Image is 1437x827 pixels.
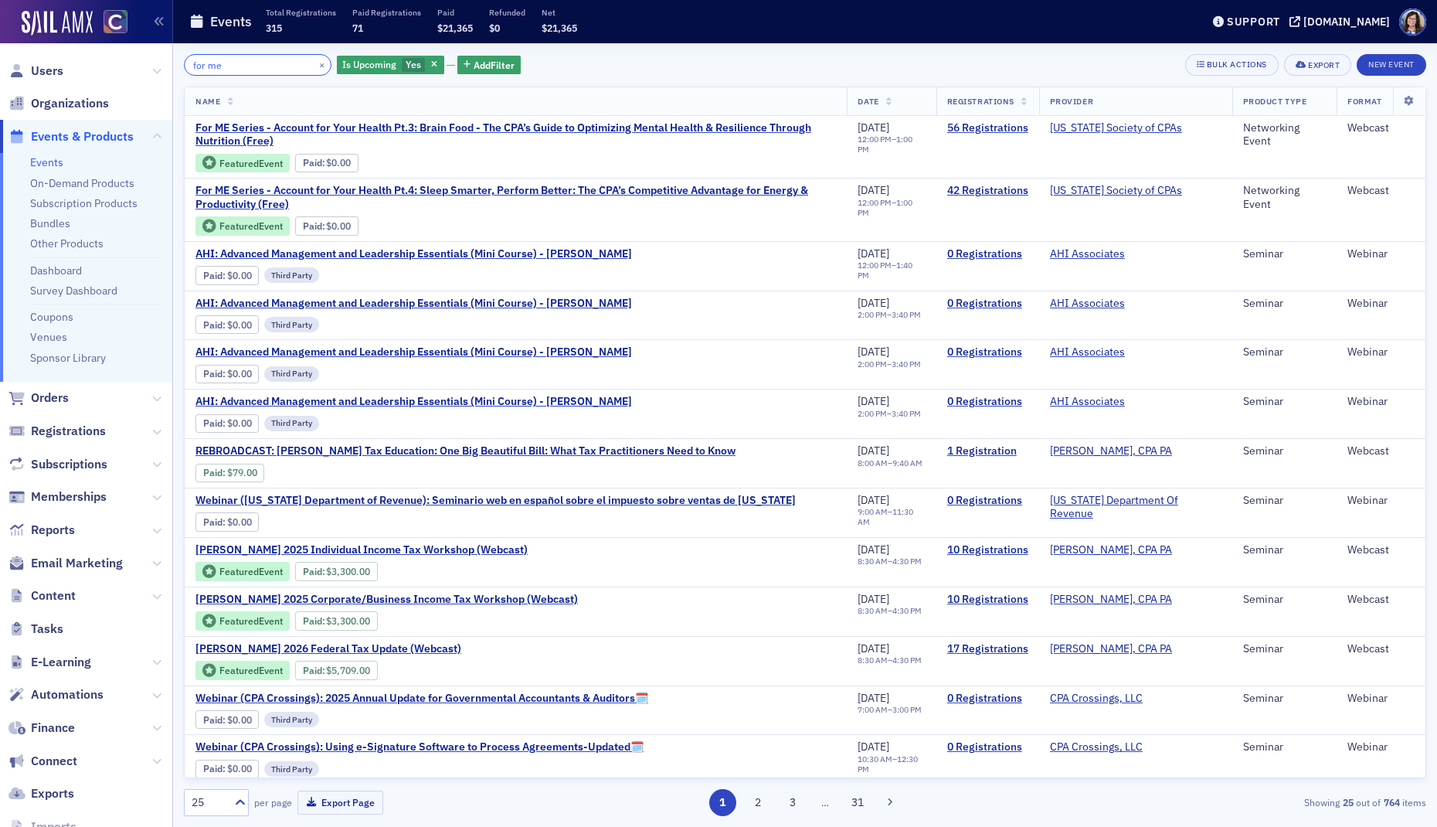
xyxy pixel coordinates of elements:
span: $0.00 [227,714,252,726]
span: $21,365 [542,22,577,34]
span: $0.00 [326,157,351,168]
span: : [203,516,227,528]
a: 0 Registrations [947,692,1028,706]
span: $0.00 [326,220,351,232]
a: AHI: Advanced Management and Leadership Essentials (Mini Course) - [PERSON_NAME] [195,297,632,311]
span: : [303,220,327,232]
a: E-Learning [8,654,91,671]
a: Connect [8,753,77,770]
time: 3:00 PM [892,704,922,715]
button: 3 [780,789,807,816]
span: $0.00 [227,270,252,281]
a: Exports [8,785,74,802]
a: Paid [303,665,322,676]
a: Paid [303,615,322,627]
span: CPA Crossings, LLC [1050,740,1147,754]
div: – [858,705,922,715]
span: Exports [31,785,74,802]
button: 2 [744,789,771,816]
a: Tasks [8,621,63,638]
button: AddFilter [457,56,521,75]
a: Registrations [8,423,106,440]
div: Featured Event [219,567,283,576]
time: 12:00 PM [858,197,892,208]
span: Don Farmer’s 2025 Individual Income Tax Workshop (Webcast) [195,543,528,557]
span: $3,300.00 [326,566,370,577]
span: : [203,467,227,478]
time: 8:30 AM [858,556,888,567]
a: 0 Registrations [947,247,1028,261]
span: Webinar (CPA Crossings): Using e-Signature Software to Process Agreements-Updated🗓️ [195,740,644,754]
span: For ME Series - Account for Your Health Pt.4: Sleep Smarter, Perform Better: The CPA’s Competitiv... [195,184,836,211]
a: 10 Registrations [947,593,1028,607]
a: [PERSON_NAME], CPA PA [1050,444,1172,458]
div: – [858,655,922,665]
div: Featured Event [195,216,290,236]
span: 315 [266,22,282,34]
a: Paid [203,714,223,726]
div: Paid: 10 - $330000 [295,611,378,630]
a: Users [8,63,63,80]
span: Memberships [31,488,107,505]
span: Users [31,63,63,80]
div: Paid: 0 - $0 [195,710,259,729]
p: Refunded [489,7,525,18]
time: 2:00 PM [858,309,887,320]
div: Paid: 0 - $0 [195,414,259,433]
div: Webinar [1347,345,1415,359]
div: Webcast [1347,444,1415,458]
div: Seminar [1243,247,1327,261]
a: Paid [203,270,223,281]
span: [DATE] [858,121,889,134]
time: 8:30 AM [858,605,888,616]
a: Venues [30,330,67,344]
span: Organizations [31,95,109,112]
a: [PERSON_NAME] 2025 Corporate/Business Income Tax Workshop (Webcast) [195,593,578,607]
span: Don Farmer, CPA PA [1050,642,1172,656]
a: Dashboard [30,264,82,277]
span: : [303,566,327,577]
time: 4:30 PM [892,556,922,567]
span: Registrations [31,423,106,440]
span: $3,300.00 [326,615,370,627]
span: $5,709.00 [326,665,370,676]
a: Coupons [30,310,73,324]
button: 31 [844,789,871,816]
span: Orders [31,390,69,407]
a: [US_STATE] Society of CPAs [1050,184,1182,198]
span: AHI: Advanced Management and Leadership Essentials (Mini Course) - AMLE [195,395,632,409]
a: AHI Associates [1050,247,1125,261]
time: 8:00 AM [858,458,888,468]
a: Events & Products [8,128,134,145]
a: Paid [303,157,322,168]
a: 56 Registrations [947,121,1028,135]
a: Paid [203,467,223,478]
a: Paid [203,368,223,379]
div: Featured Event [195,562,290,581]
a: CPA Crossings, LLC [1050,740,1143,754]
div: Webinar [1347,395,1415,409]
div: – [858,409,921,419]
span: Yes [406,58,421,70]
span: : [303,665,327,676]
div: Yes [337,56,444,75]
a: CPA Crossings, LLC [1050,692,1143,706]
div: Paid: 10 - $330000 [295,562,378,580]
span: Content [31,587,76,604]
a: 42 Registrations [947,184,1028,198]
div: Webinar [1347,692,1415,706]
span: [DATE] [858,247,889,260]
a: Other Products [30,237,104,250]
span: Email Marketing [31,555,123,572]
span: : [203,368,227,379]
span: Is Upcoming [342,58,396,70]
span: CPA Crossings, LLC [1050,692,1147,706]
time: 2:00 PM [858,359,887,369]
div: Paid: 0 - $0 [195,266,259,284]
a: AHI Associates [1050,345,1125,359]
span: Subscriptions [31,456,107,473]
span: E-Learning [31,654,91,671]
a: Sponsor Library [30,351,106,365]
time: 12:00 PM [858,260,892,271]
span: Don Farmer, CPA PA [1050,593,1172,607]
